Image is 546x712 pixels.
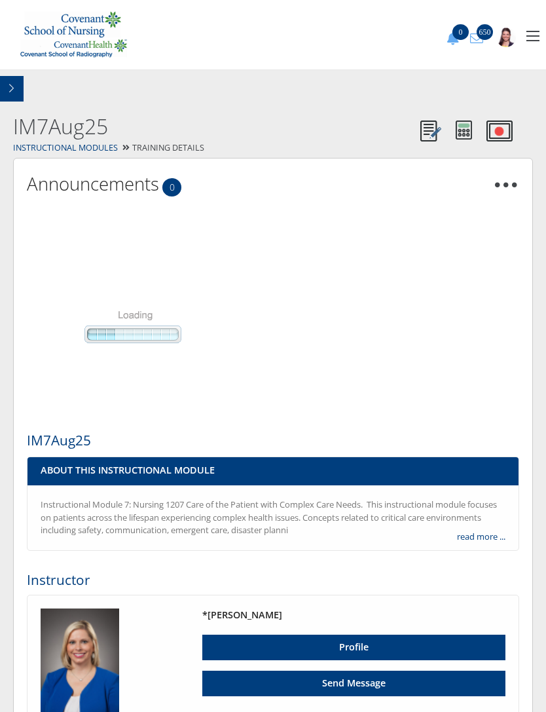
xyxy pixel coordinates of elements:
[496,28,516,47] img: 1943_125_125.jpg
[27,231,236,431] img: page_loader.gif
[202,671,505,696] a: Send Message
[457,531,505,544] a: read more ...
[41,498,505,537] div: Instructional Module 7: Nursing 1207 Care of the Patient with Complex Care Needs. This instructio...
[456,121,472,140] img: Calculator
[13,142,118,153] a: Instructional Modules
[465,23,488,43] a: 650
[27,571,519,590] h3: Instructor
[486,121,513,141] img: Record Video Note
[13,112,413,141] h2: IM7Aug25
[452,24,469,40] span: 0
[27,172,159,196] a: Announcements0
[41,464,505,477] h4: About This Instructional Module
[202,635,505,660] a: Profile
[420,121,441,141] img: Notes
[441,32,465,45] button: 0
[162,178,181,197] span: 0
[465,32,488,45] button: 650
[27,431,519,450] h3: IM7Aug25
[477,24,493,40] span: 650
[202,609,505,622] h4: *[PERSON_NAME]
